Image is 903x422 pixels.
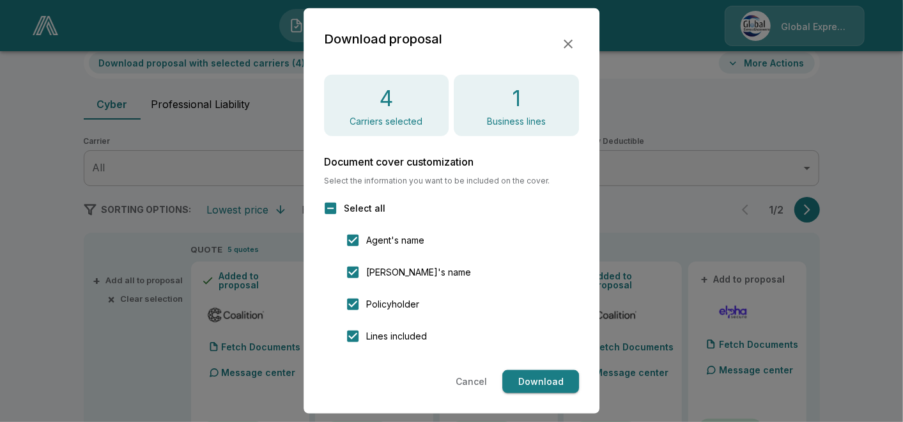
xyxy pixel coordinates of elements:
span: Lines included [366,329,427,343]
p: Carriers selected [350,117,423,126]
button: Download [502,370,579,394]
button: Cancel [451,370,492,394]
span: Select all [344,201,385,215]
span: Agent's name [366,233,424,247]
span: [PERSON_NAME]'s name [366,265,471,279]
h6: Document cover customization [324,157,580,167]
h2: Download proposal [324,29,442,49]
span: Policyholder [366,297,419,311]
p: Business lines [487,117,546,126]
h4: 1 [512,85,521,112]
span: Select the information you want to be included on the cover. [324,177,580,185]
h4: 4 [380,85,393,112]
